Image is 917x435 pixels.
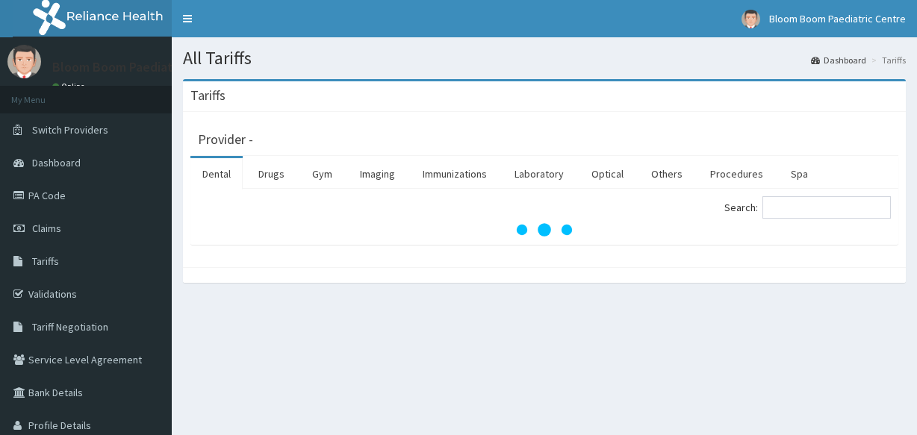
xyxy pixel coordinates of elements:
[724,196,891,219] label: Search:
[300,158,344,190] a: Gym
[503,158,576,190] a: Laboratory
[762,196,891,219] input: Search:
[515,200,574,260] svg: audio-loading
[348,158,407,190] a: Imaging
[32,320,108,334] span: Tariff Negotiation
[779,158,820,190] a: Spa
[198,133,253,146] h3: Provider -
[769,12,906,25] span: Bloom Boom Paediatric Centre
[868,54,906,66] li: Tariffs
[7,45,41,78] img: User Image
[183,48,906,68] h1: All Tariffs
[742,10,760,28] img: User Image
[52,81,88,92] a: Online
[32,123,108,137] span: Switch Providers
[32,156,81,169] span: Dashboard
[698,158,775,190] a: Procedures
[411,158,499,190] a: Immunizations
[190,158,243,190] a: Dental
[246,158,296,190] a: Drugs
[811,54,866,66] a: Dashboard
[32,254,59,268] span: Tariffs
[639,158,694,190] a: Others
[190,89,226,102] h3: Tariffs
[52,60,231,74] p: Bloom Boom Paediatric Centre
[579,158,635,190] a: Optical
[32,222,61,235] span: Claims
